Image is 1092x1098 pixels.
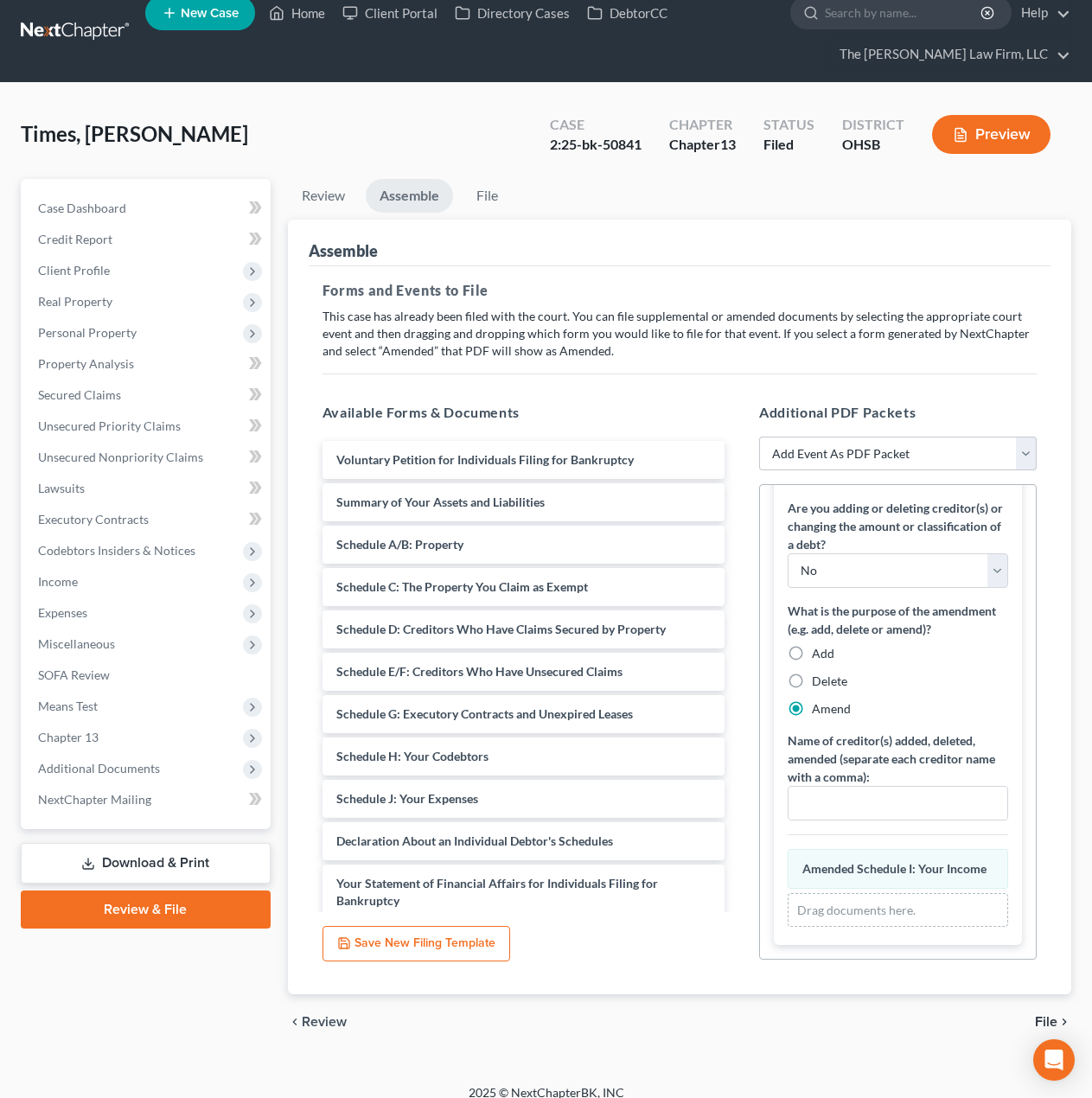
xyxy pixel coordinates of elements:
[24,442,271,473] a: Unsecured Nonpriority Claims
[336,791,478,806] span: Schedule J: Your Expenses
[336,876,658,908] span: Your Statement of Financial Affairs for Individuals Filing for Bankruptcy
[288,1015,302,1029] i: chevron_left
[322,280,1037,301] h5: Forms and Events to File
[336,452,634,467] span: Voluntary Petition for Individuals Filing for Bankruptcy
[1035,1015,1057,1029] span: File
[24,193,271,224] a: Case Dashboard
[336,495,545,509] span: Summary of Your Assets and Liabilities
[38,387,121,402] span: Secured Claims
[812,701,851,716] span: Amend
[24,473,271,504] a: Lawsuits
[336,706,633,721] span: Schedule G: Executory Contracts and Unexpired Leases
[322,402,725,423] h5: Available Forms & Documents
[759,402,1037,423] h5: Additional PDF Packets
[669,115,736,135] div: Chapter
[38,232,112,246] span: Credit Report
[38,418,181,433] span: Unsecured Priority Claims
[550,115,642,135] div: Case
[38,263,110,278] span: Client Profile
[550,135,642,155] div: 2:25-bk-50841
[38,667,110,682] span: SOFA Review
[288,1015,364,1029] button: chevron_left Review
[322,308,1037,360] p: This case has already been filed with the court. You can file supplemental or amended documents b...
[802,861,987,876] span: Amended Schedule I: Your Income
[24,348,271,380] a: Property Analysis
[842,135,904,155] div: OHSB
[336,622,666,636] span: Schedule D: Creditors Who Have Claims Secured by Property
[38,730,99,744] span: Chapter 13
[336,537,463,552] span: Schedule A/B: Property
[38,699,98,713] span: Means Test
[38,636,115,651] span: Miscellaneous
[842,115,904,135] div: District
[788,893,1008,928] div: Drag documents here.
[788,602,1008,638] label: What is the purpose of the amendment (e.g. add, delete or amend)?
[38,512,149,527] span: Executory Contracts
[24,660,271,691] a: SOFA Review
[932,115,1050,154] button: Preview
[1033,1039,1075,1081] div: Open Intercom Messenger
[336,664,623,679] span: Schedule E/F: Creditors Who Have Unsecured Claims
[38,543,195,558] span: Codebtors Insiders & Notices
[309,240,378,261] div: Assemble
[302,1015,347,1029] span: Review
[460,179,515,213] a: File
[181,7,239,20] span: New Case
[38,450,203,464] span: Unsecured Nonpriority Claims
[38,294,112,309] span: Real Property
[24,411,271,442] a: Unsecured Priority Claims
[336,579,588,594] span: Schedule C: The Property You Claim as Exempt
[24,380,271,411] a: Secured Claims
[669,135,736,155] div: Chapter
[24,504,271,535] a: Executory Contracts
[336,833,613,848] span: Declaration About an Individual Debtor's Schedules
[38,481,85,495] span: Lawsuits
[763,135,814,155] div: Filed
[812,673,847,688] span: Delete
[720,136,736,152] span: 13
[24,224,271,255] a: Credit Report
[24,784,271,815] a: NextChapter Mailing
[763,115,814,135] div: Status
[788,731,1008,786] label: Name of creditor(s) added, deleted, amended (separate each creditor name with a comma):
[38,605,87,620] span: Expenses
[336,749,489,763] span: Schedule H: Your Codebtors
[322,926,510,962] button: Save New Filing Template
[788,499,1008,553] label: Are you adding or deleting creditor(s) or changing the amount or classification of a debt?
[21,891,271,929] a: Review & File
[288,179,359,213] a: Review
[38,761,160,776] span: Additional Documents
[38,201,126,215] span: Case Dashboard
[1057,1015,1071,1029] i: chevron_right
[38,356,134,371] span: Property Analysis
[21,843,271,884] a: Download & Print
[366,179,453,213] a: Assemble
[21,121,248,146] span: Times, [PERSON_NAME]
[812,646,834,661] span: Add
[831,39,1070,70] a: The [PERSON_NAME] Law Firm, LLC
[38,792,151,807] span: NextChapter Mailing
[38,325,137,340] span: Personal Property
[38,574,78,589] span: Income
